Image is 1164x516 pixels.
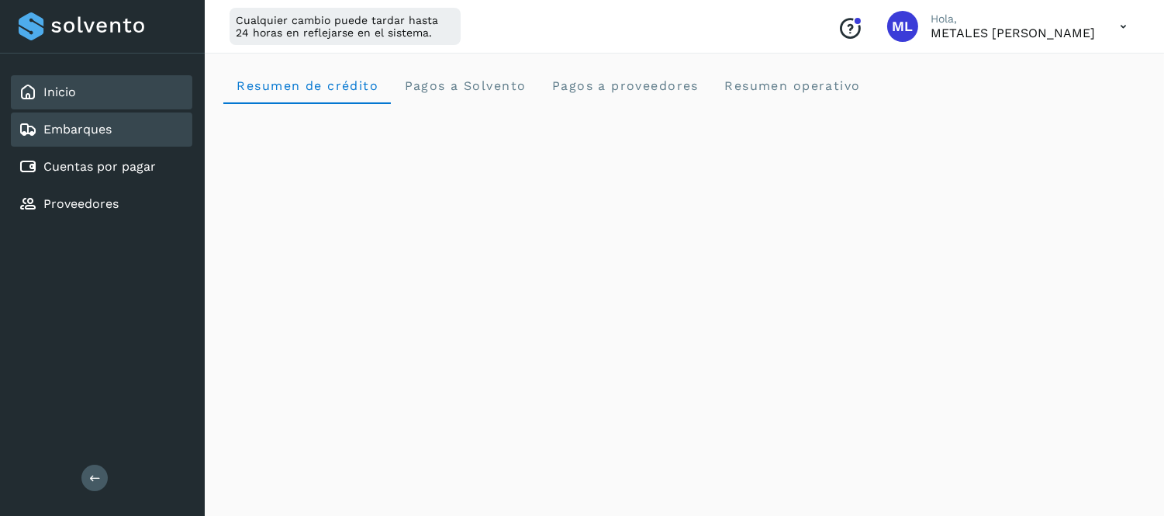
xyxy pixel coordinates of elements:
p: METALES LOZANO [931,26,1095,40]
div: Cuentas por pagar [11,150,192,184]
div: Cualquier cambio puede tardar hasta 24 horas en reflejarse en el sistema. [230,8,461,45]
span: Resumen de crédito [236,78,378,93]
div: Inicio [11,75,192,109]
span: Pagos a proveedores [551,78,699,93]
span: Pagos a Solvento [403,78,526,93]
div: Embarques [11,113,192,147]
p: Hola, [931,12,1095,26]
span: Resumen operativo [724,78,861,93]
a: Cuentas por pagar [43,159,156,174]
a: Embarques [43,122,112,137]
div: Proveedores [11,187,192,221]
a: Inicio [43,85,76,99]
a: Proveedores [43,196,119,211]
